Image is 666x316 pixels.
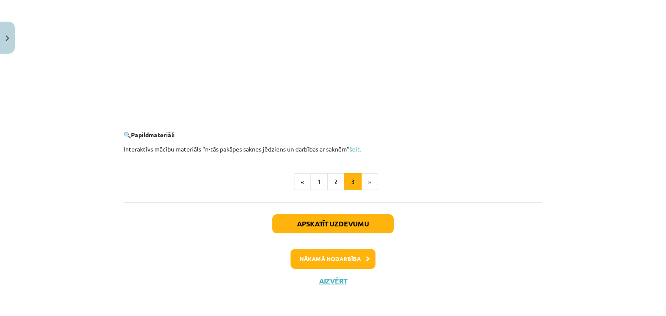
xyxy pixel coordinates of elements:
p: 🔍 [124,130,542,139]
button: Aizvērt [317,277,349,285]
button: 3 [344,173,362,190]
button: 1 [310,173,328,190]
button: 2 [327,173,345,190]
a: šeit. [349,145,361,153]
button: Nākamā nodarbība [291,249,375,269]
button: « [294,173,311,190]
b: apildmateriāli [135,131,175,139]
p: Interaktīvs mācību materiāls “n-tās pakāpes saknes jēdziens un darbības ar saknēm” [124,145,542,154]
button: Apskatīt uzdevumu [272,214,394,233]
b: P [131,131,135,139]
img: icon-close-lesson-0947bae3869378f0d4975bcd49f059093ad1ed9edebbc8119c70593378902aed.svg [6,35,9,41]
nav: Page navigation example [124,173,542,190]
